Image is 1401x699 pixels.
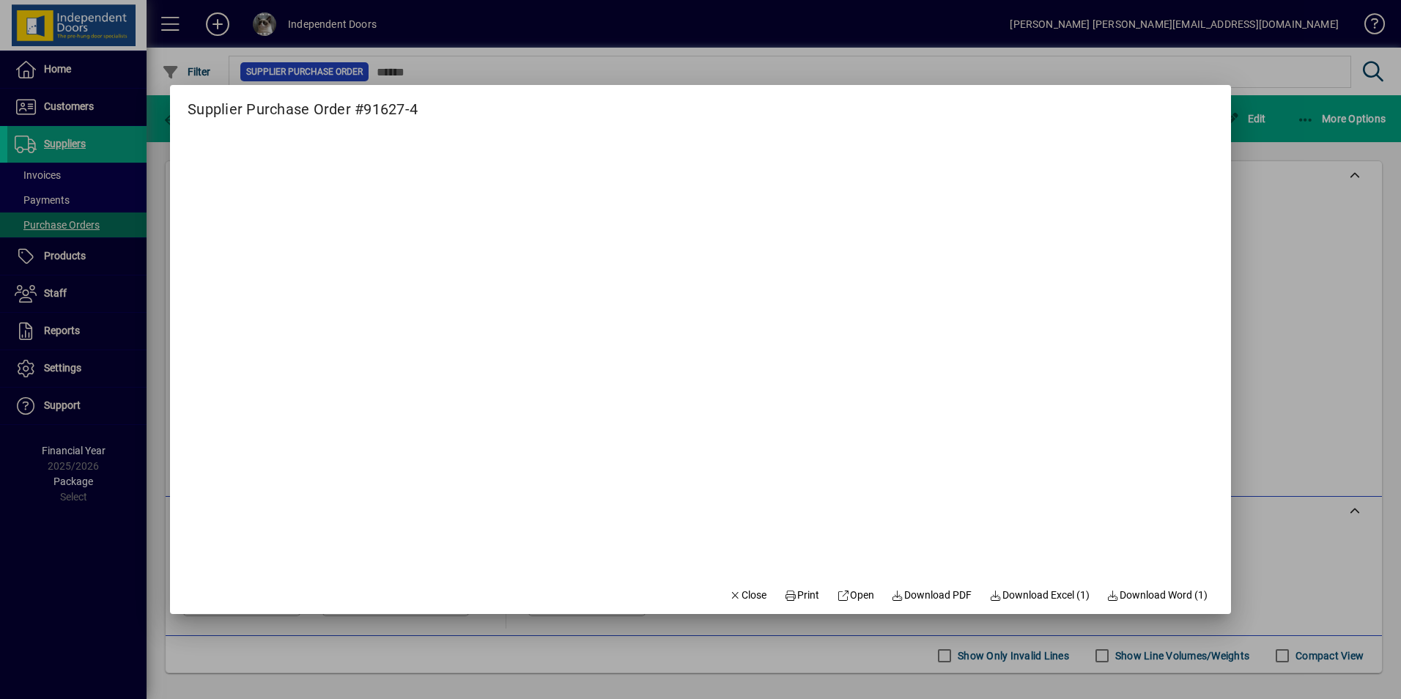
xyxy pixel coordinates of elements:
span: Close [729,588,767,603]
button: Download Word (1) [1101,582,1214,608]
button: Download Excel (1) [983,582,1095,608]
span: Open [837,588,874,603]
span: Print [784,588,819,603]
span: Download Word (1) [1107,588,1208,603]
button: Print [778,582,825,608]
a: Open [831,582,880,608]
button: Close [723,582,773,608]
h2: Supplier Purchase Order #91627-4 [170,85,435,121]
span: Download PDF [892,588,972,603]
span: Download Excel (1) [989,588,1090,603]
a: Download PDF [886,582,978,608]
